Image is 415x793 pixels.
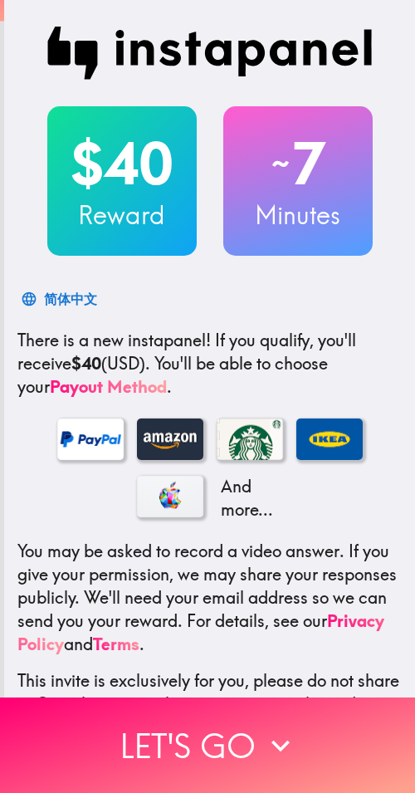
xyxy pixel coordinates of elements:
[93,634,139,654] a: Terms
[17,540,402,656] p: You may be asked to record a video answer. If you give your permission, we may share your respons...
[47,27,373,80] img: Instapanel
[17,282,104,316] button: 简体中文
[217,475,283,521] p: And more...
[47,130,197,198] h2: $40
[47,198,197,233] h3: Reward
[17,329,402,399] p: If you qualify, you'll receive (USD) . You'll be able to choose your .
[50,376,167,397] a: Payout Method
[223,198,373,233] h3: Minutes
[17,330,211,350] span: There is a new instapanel!
[44,287,97,311] div: 简体中文
[17,610,384,654] a: Privacy Policy
[71,353,101,374] b: $40
[269,139,292,188] span: ~
[17,669,402,716] p: This invite is exclusively for you, please do not share it. Complete it soon because spots are li...
[223,130,373,198] h2: 7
